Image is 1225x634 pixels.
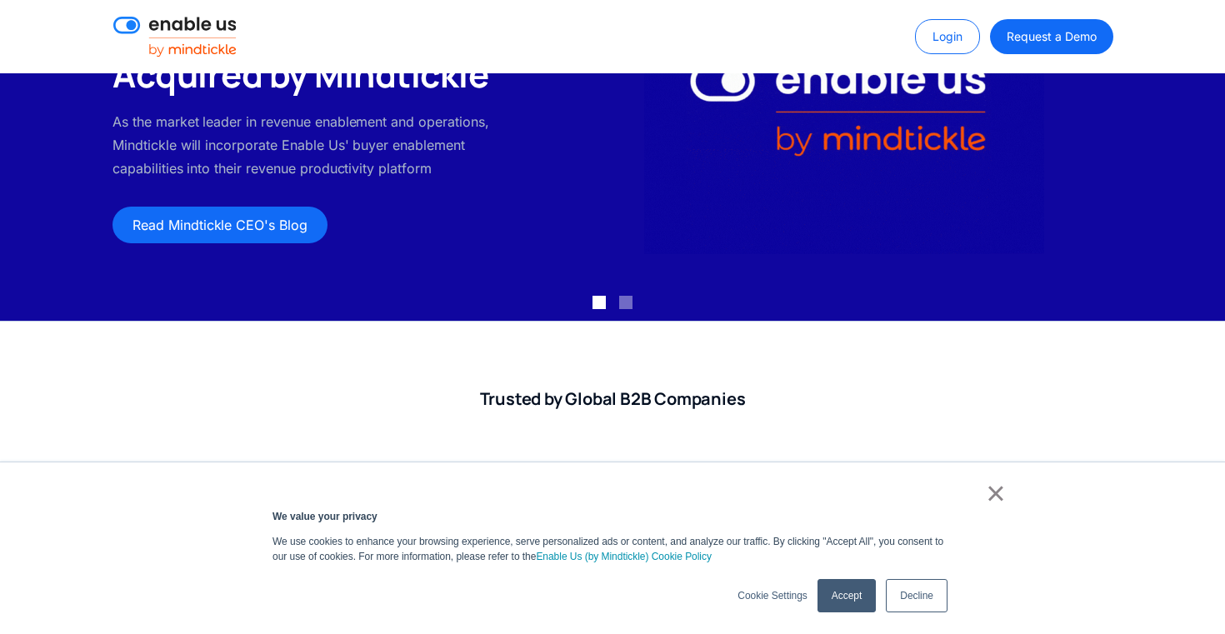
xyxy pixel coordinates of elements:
a: Login [915,19,980,54]
a: Enable Us (by Mindtickle) Cookie Policy [536,549,712,564]
p: We use cookies to enhance your browsing experience, serve personalized ads or content, and analyz... [272,534,952,564]
a: Read Mindtickle CEO's Blog [112,207,327,243]
a: Accept [817,579,876,612]
div: Show slide 1 of 2 [592,296,606,309]
a: × [986,486,1006,501]
div: Show slide 2 of 2 [619,296,632,309]
h2: Trusted by Global B2B Companies [112,388,1112,410]
a: Cookie Settings [737,588,807,603]
p: As the market leader in revenue enablement and operations, Mindtickle will incorporate Enable Us'... [112,110,510,180]
strong: We value your privacy [272,511,377,522]
a: Request a Demo [990,19,1112,54]
a: Decline [886,579,947,612]
h2: News: Enable Us Acquired by Mindtickle [112,6,510,97]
